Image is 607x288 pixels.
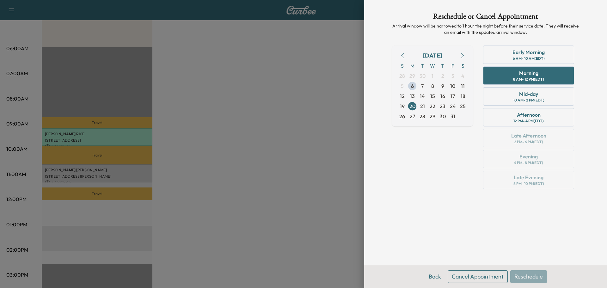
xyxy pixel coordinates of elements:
span: 16 [440,92,445,100]
span: 7 [421,82,424,90]
span: 21 [420,102,425,110]
span: 18 [461,92,465,100]
span: 13 [410,92,415,100]
span: 14 [420,92,425,100]
button: Back [425,270,445,283]
span: 3 [451,72,454,80]
span: 30 [440,113,446,120]
span: 2 [441,72,444,80]
span: 19 [400,102,405,110]
h1: Reschedule or Cancel Appointment [392,13,579,23]
div: Mid-day [519,90,538,98]
span: 1 [432,72,433,80]
span: 31 [451,113,455,120]
p: Arrival window will be narrowed to 1 hour the night before their service date. They will receive ... [392,23,579,35]
span: F [448,61,458,71]
span: 17 [451,92,455,100]
span: 22 [430,102,435,110]
span: 8 [431,82,434,90]
div: Afternoon [517,111,541,119]
span: 9 [441,82,444,90]
div: Early Morning [512,48,545,56]
button: Cancel Appointment [448,270,508,283]
span: 29 [430,113,435,120]
div: [DATE] [423,51,442,60]
span: 28 [399,72,405,80]
span: 11 [461,82,465,90]
span: 6 [411,82,414,90]
span: S [458,61,468,71]
span: 20 [409,102,415,110]
span: 25 [460,102,466,110]
span: W [427,61,438,71]
span: 27 [410,113,415,120]
span: 4 [461,72,464,80]
div: 6 AM - 10 AM (EDT) [513,56,545,61]
span: 15 [430,92,435,100]
span: 23 [440,102,445,110]
span: 10 [450,82,455,90]
span: 5 [401,82,404,90]
span: 28 [420,113,425,120]
span: T [438,61,448,71]
div: 12 PM - 4 PM (EDT) [513,119,544,124]
div: Morning [519,69,538,77]
span: M [407,61,417,71]
span: 30 [420,72,426,80]
span: 24 [450,102,456,110]
span: 26 [399,113,405,120]
span: 29 [409,72,415,80]
span: T [417,61,427,71]
span: S [397,61,407,71]
div: 10 AM - 2 PM (EDT) [513,98,544,103]
span: 12 [400,92,405,100]
div: 8 AM - 12 PM (EDT) [513,77,544,82]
